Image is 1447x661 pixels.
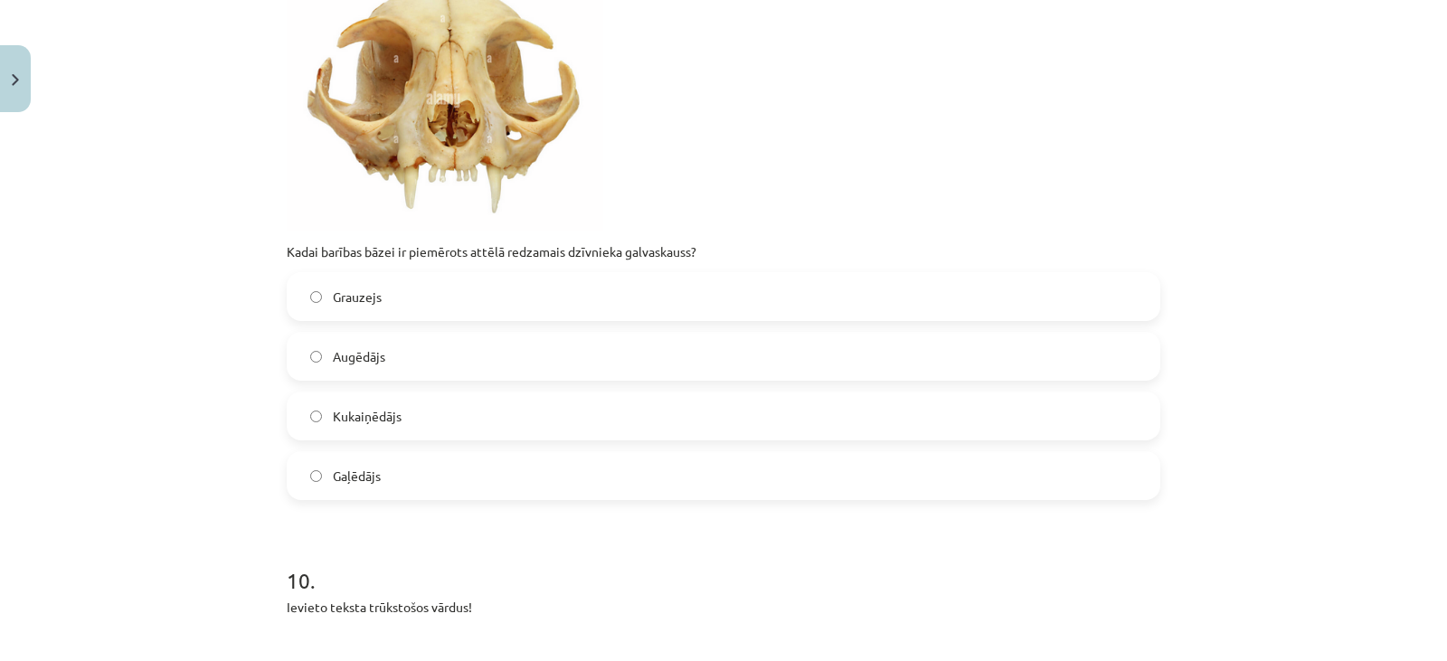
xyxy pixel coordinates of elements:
[333,407,402,426] span: Kukaiņēdājs
[333,347,385,366] span: Augēdājs
[310,470,322,482] input: Gaļēdājs
[310,411,322,422] input: Kukaiņēdājs
[310,291,322,303] input: Grauzejs
[333,467,381,486] span: Gaļēdājs
[287,598,1160,617] p: Ievieto teksta trūkstošos vārdus!
[287,242,1160,261] p: Kadai barības bāzei ir piemērots attēlā redzamais dzīvnieka galvaskauss?
[333,288,382,307] span: Grauzejs
[12,74,19,86] img: icon-close-lesson-0947bae3869378f0d4975bcd49f059093ad1ed9edebbc8119c70593378902aed.svg
[287,536,1160,592] h1: 10 .
[310,351,322,363] input: Augēdājs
